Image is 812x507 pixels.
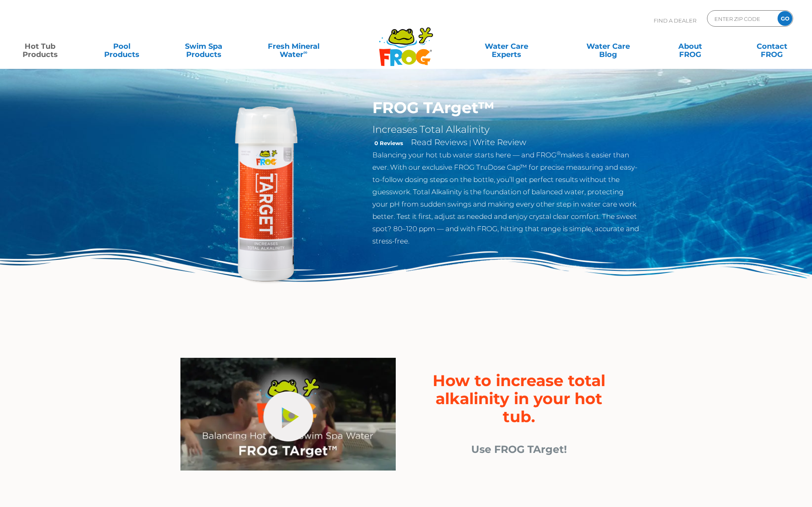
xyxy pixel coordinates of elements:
[180,358,396,471] img: Video - FROG TArget
[411,137,468,147] a: Read Reviews
[372,123,640,136] h2: Increases Total Alkalinity
[374,140,403,146] strong: 0 Reviews
[372,149,640,247] p: Balancing your hot tub water starts here — and FROG makes it easier than ever. With our exclusive...
[8,38,72,55] a: Hot TubProducts
[455,38,558,55] a: Water CareExperts
[658,38,722,55] a: AboutFROG
[740,38,804,55] a: ContactFROG
[654,10,696,31] p: Find A Dealer
[90,38,154,55] a: PoolProducts
[172,98,360,286] img: TArget-Hot-Tub-Swim-Spa-Support-Chemicals-500x500-1.png
[372,98,640,117] h1: FROG TArget™
[577,38,640,55] a: Water CareBlog
[303,49,308,55] sup: ∞
[172,38,235,55] a: Swim SpaProducts
[374,16,438,66] img: Frog Products Logo
[254,38,333,55] a: Fresh MineralWater∞
[473,137,526,147] a: Write Review
[471,443,567,455] span: Use FROG TArget!
[469,139,471,147] span: |
[557,150,561,156] sup: ®
[433,371,605,426] span: How to increase total alkalinity in your hot tub.
[778,11,792,26] input: GO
